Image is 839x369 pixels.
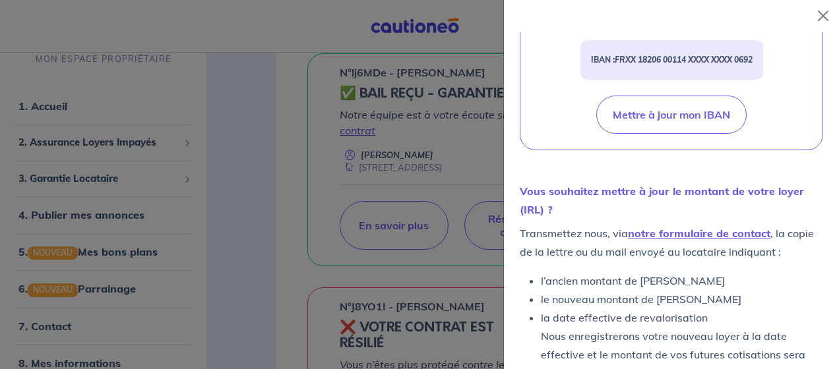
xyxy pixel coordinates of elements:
[615,55,753,65] em: FRXX 18206 00114 XXXX XXXX 0692
[541,290,823,308] li: le nouveau montant de [PERSON_NAME]
[628,227,770,240] a: notre formulaire de contact
[596,96,747,134] button: Mettre à jour mon IBAN
[591,55,753,65] strong: IBAN :
[520,184,804,216] strong: Vous souhaitez mettre à jour le montant de votre loyer (IRL) ?
[541,271,823,290] li: l’ancien montant de [PERSON_NAME]
[813,5,834,26] button: Close
[520,224,823,261] p: Transmettez nous, via , la copie de la lettre ou du mail envoyé au locataire indiquant :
